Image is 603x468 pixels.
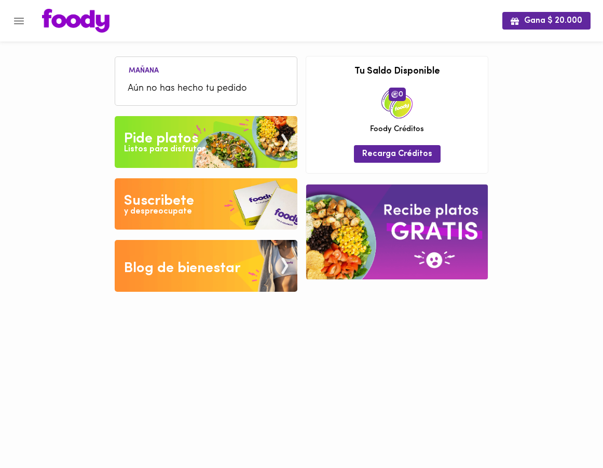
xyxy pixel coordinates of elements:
[115,178,297,230] img: Disfruta bajar de peso
[306,185,488,279] img: referral-banner.png
[115,116,297,168] img: Pide un Platos
[124,129,198,149] div: Pide platos
[314,67,480,77] h3: Tu Saldo Disponible
[381,88,413,119] img: credits-package.png
[124,144,205,155] div: Listos para disfrutar
[124,191,194,211] div: Suscribete
[354,145,441,162] button: Recarga Créditos
[124,206,192,218] div: y despreocupate
[389,88,406,101] span: 0
[6,8,32,34] button: Menu
[115,240,297,292] img: Blog de bienestar
[120,65,167,75] li: Mañana
[42,9,109,33] img: logo.png
[511,16,582,26] span: Gana $ 20.000
[502,12,591,29] button: Gana $ 20.000
[370,124,424,135] span: Foody Créditos
[362,149,432,159] span: Recarga Créditos
[391,91,399,98] img: foody-creditos.png
[128,82,284,96] span: Aún no has hecho tu pedido
[124,258,241,279] div: Blog de bienestar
